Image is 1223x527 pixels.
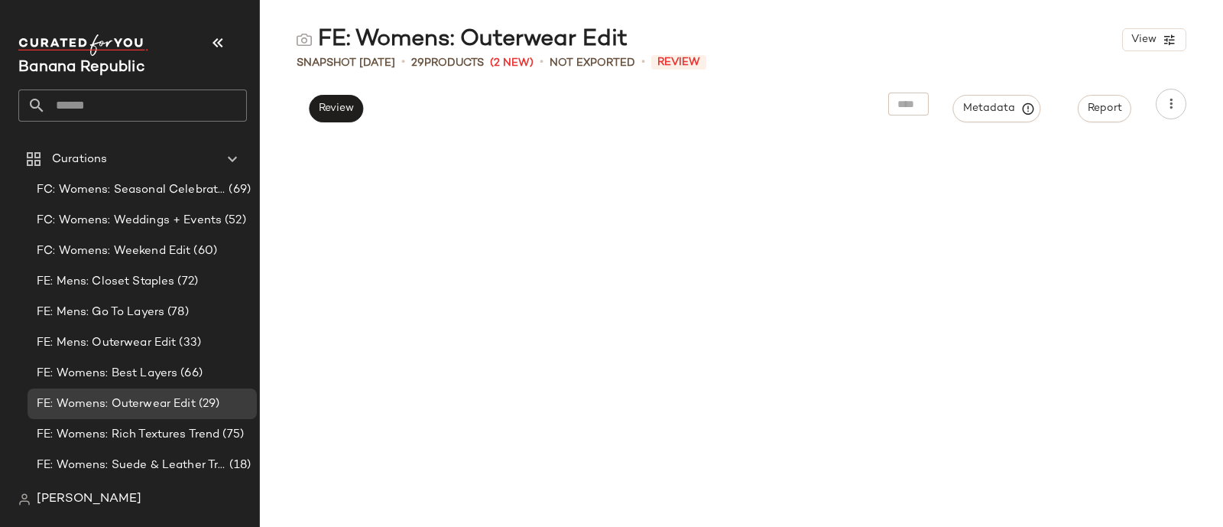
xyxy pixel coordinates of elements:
[297,32,312,47] img: svg%3e
[37,334,176,352] span: FE: Mens: Outerwear Edit
[37,304,164,321] span: FE: Mens: Go To Layers
[401,54,405,72] span: •
[174,273,198,291] span: (72)
[226,457,251,474] span: (18)
[318,102,354,115] span: Review
[540,54,543,72] span: •
[219,426,244,444] span: (75)
[164,304,189,321] span: (78)
[1078,95,1131,122] button: Report
[177,365,203,382] span: (66)
[37,365,177,382] span: FE: Womens: Best Layers
[37,395,196,413] span: FE: Womens: Outerwear Edit
[1131,34,1156,46] span: View
[1122,28,1186,51] button: View
[490,55,534,71] span: (2 New)
[309,95,363,122] button: Review
[37,426,219,444] span: FE: Womens: Rich Textures Trend
[37,181,225,199] span: FC: Womens: Seasonal Celebrations
[225,181,251,199] span: (69)
[18,493,31,506] img: svg%3e
[651,55,706,70] span: Review
[411,55,484,71] div: Products
[176,334,201,352] span: (33)
[641,54,645,72] span: •
[18,34,148,56] img: cfy_white_logo.C9jOOHJF.svg
[1087,102,1122,115] span: Report
[297,24,628,55] div: FE: Womens: Outerwear Edit
[37,212,222,229] span: FC: Womens: Weddings + Events
[18,60,145,76] span: Current Company Name
[550,55,635,71] span: Not Exported
[37,273,174,291] span: FE: Mens: Closet Staples
[411,57,424,69] span: 29
[962,102,1032,115] span: Metadata
[190,242,217,260] span: (60)
[37,457,226,474] span: FE: Womens: Suede & Leather Trend
[297,55,395,71] span: Snapshot [DATE]
[953,95,1041,122] button: Metadata
[37,242,190,260] span: FC: Womens: Weekend Edit
[52,151,107,168] span: Curations
[196,395,220,413] span: (29)
[37,490,141,509] span: [PERSON_NAME]
[222,212,246,229] span: (52)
